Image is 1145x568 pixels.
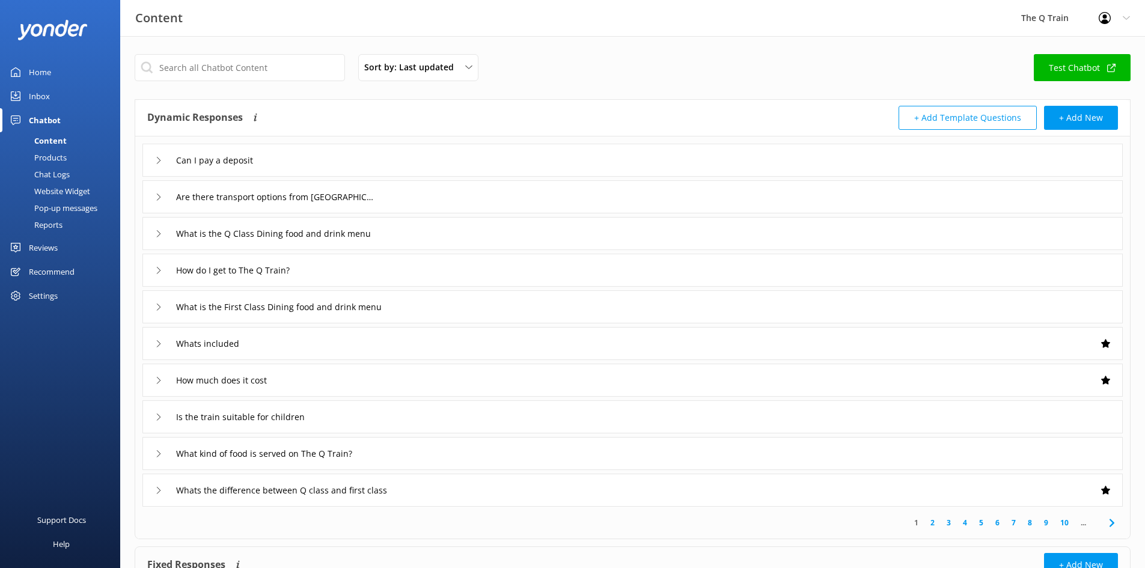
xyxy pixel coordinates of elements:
[7,183,120,200] a: Website Widget
[7,132,120,149] a: Content
[135,54,345,81] input: Search all Chatbot Content
[7,166,120,183] a: Chat Logs
[29,260,75,284] div: Recommend
[7,216,120,233] a: Reports
[973,517,989,528] a: 5
[7,149,120,166] a: Products
[1075,517,1092,528] span: ...
[29,60,51,84] div: Home
[37,508,86,532] div: Support Docs
[908,517,924,528] a: 1
[1038,517,1054,528] a: 9
[18,20,87,40] img: yonder-white-logo.png
[1034,54,1131,81] a: Test Chatbot
[29,84,50,108] div: Inbox
[7,183,90,200] div: Website Widget
[1022,517,1038,528] a: 8
[29,236,58,260] div: Reviews
[29,284,58,308] div: Settings
[135,8,183,28] h3: Content
[7,132,67,149] div: Content
[7,149,67,166] div: Products
[941,517,957,528] a: 3
[1054,517,1075,528] a: 10
[147,106,243,130] h4: Dynamic Responses
[1044,106,1118,130] button: + Add New
[7,200,97,216] div: Pop-up messages
[924,517,941,528] a: 2
[7,166,70,183] div: Chat Logs
[29,108,61,132] div: Chatbot
[7,200,120,216] a: Pop-up messages
[364,61,461,74] span: Sort by: Last updated
[1006,517,1022,528] a: 7
[53,532,70,556] div: Help
[7,216,63,233] div: Reports
[957,517,973,528] a: 4
[899,106,1037,130] button: + Add Template Questions
[989,517,1006,528] a: 6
